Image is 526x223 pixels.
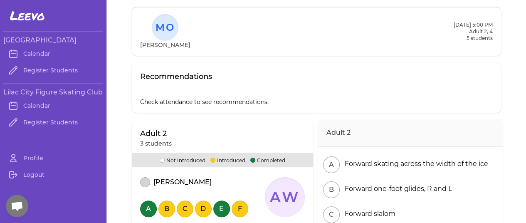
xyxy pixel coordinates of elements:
[140,128,172,139] p: Adult 2
[3,62,103,79] a: Register Students
[323,156,340,173] button: A
[140,139,172,148] p: 3 students
[3,45,103,62] a: Calendar
[3,97,103,114] a: Calendar
[250,156,285,164] p: Completed
[140,201,157,217] button: A
[158,201,175,217] button: B
[341,184,452,194] div: Forward one-foot glides, R and L
[160,156,205,164] p: Not Introduced
[454,22,493,28] h2: [DATE] 5:00 PM
[132,91,501,113] p: Check attendance to see recommendations.
[318,119,503,146] h2: Adult 2
[341,209,395,219] div: Forward slalom
[269,188,300,206] text: AW
[341,159,488,169] div: Forward skating across the width of the ice
[140,177,150,187] button: attendance
[3,166,103,183] a: Logout
[213,201,230,217] button: E
[153,177,212,187] p: [PERSON_NAME]
[232,201,248,217] button: F
[177,201,193,217] button: C
[454,28,493,35] h2: Adult 2, 4
[10,8,45,23] span: Leevo
[195,201,212,217] button: D
[210,156,245,164] p: Introduced
[6,195,28,217] a: Open chat
[323,206,340,223] button: C
[3,35,103,45] h3: [GEOGRAPHIC_DATA]
[140,41,190,49] h1: [PERSON_NAME]
[454,35,493,42] p: 5 students
[3,114,103,131] a: Register Students
[3,87,103,97] h3: Lilac City Figure Skating Club
[3,150,103,166] a: Profile
[140,71,212,82] p: Recommendations
[156,22,175,33] text: MO
[323,181,340,198] button: B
